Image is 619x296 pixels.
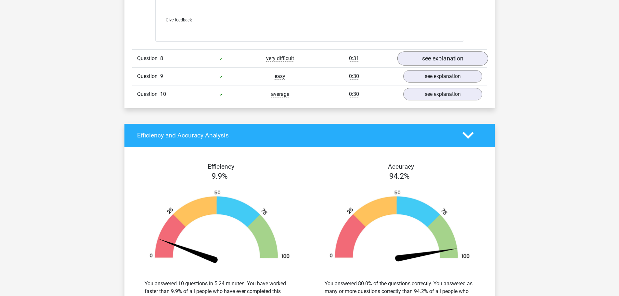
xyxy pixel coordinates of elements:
span: easy [275,73,285,80]
h4: Accuracy [317,163,485,170]
a: see explanation [397,51,488,66]
span: average [271,91,289,97]
span: Give feedback [166,18,192,22]
a: see explanation [403,70,482,83]
span: Question [137,55,160,62]
h4: Efficiency [137,163,305,170]
a: see explanation [403,88,482,100]
span: 94.2% [389,172,410,181]
span: 9.9% [212,172,228,181]
span: 0:30 [349,91,359,97]
img: 10.f31a7f3a3dd8.png [139,190,300,264]
span: Question [137,72,160,80]
h4: Efficiency and Accuracy Analysis [137,132,453,139]
span: 0:30 [349,73,359,80]
span: 8 [160,55,163,61]
span: 0:31 [349,55,359,62]
span: very difficult [266,55,294,62]
span: 10 [160,91,166,97]
img: 94.ba056ea0e80c.png [319,190,480,264]
span: 9 [160,73,163,79]
span: Question [137,90,160,98]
